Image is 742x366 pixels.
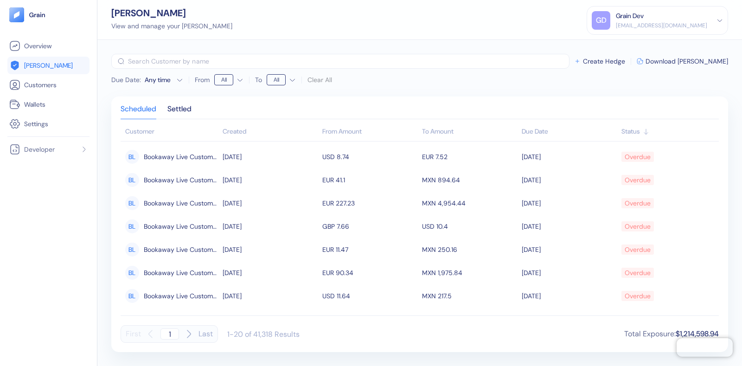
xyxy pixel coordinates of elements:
div: GD [592,11,610,30]
td: [DATE] [220,238,320,261]
td: [DATE] [519,145,619,168]
td: EUR 7.52 [420,145,519,168]
a: Customers [9,79,88,90]
a: [PERSON_NAME] [9,60,88,71]
span: Bookaway Live Customer [144,195,218,211]
span: Download [PERSON_NAME] [646,58,728,64]
td: MXN 4,954.44 [420,192,519,215]
div: Scheduled [121,106,156,119]
td: USD 11.64 [320,284,420,308]
span: Settings [24,119,48,128]
div: Overdue [625,265,651,281]
a: Wallets [9,99,88,110]
td: [DATE] [519,308,619,331]
div: Overdue [625,149,651,165]
td: MXN 1,975.84 [420,261,519,284]
button: From [214,72,243,87]
div: View and manage your [PERSON_NAME] [111,21,232,31]
div: [PERSON_NAME] [111,8,232,18]
td: EUR 227.23 [320,192,420,215]
td: [DATE] [220,261,320,284]
td: USD 10.4 [420,215,519,238]
div: Grain Dev [616,11,644,21]
td: [DATE] [220,284,320,308]
img: logo [29,12,46,18]
div: 1-20 of 41,318 Results [227,329,300,339]
div: BL [125,266,139,280]
span: Create Hedge [583,58,625,64]
td: [DATE] [519,192,619,215]
td: EUR 90.34 [320,261,420,284]
div: Any time [145,75,173,84]
td: MXN 435 [420,308,519,331]
td: [DATE] [220,308,320,331]
span: Bookaway Live Customer [144,149,218,165]
span: $1,214,598.94 [676,329,719,339]
td: MXN 894.64 [420,168,519,192]
div: BL [125,219,139,233]
td: USD 8.74 [320,145,420,168]
div: Total Exposure : [624,328,719,340]
td: MXN 250.16 [420,238,519,261]
span: Bookaway Live Customer [144,172,218,188]
div: Overdue [625,195,651,211]
a: Settings [9,118,88,129]
a: Overview [9,40,88,51]
td: [DATE] [519,261,619,284]
button: Download [PERSON_NAME] [637,58,728,64]
div: Overdue [625,242,651,257]
td: [DATE] [220,192,320,215]
div: BL [125,289,139,303]
span: Bookaway Live Customer [144,242,218,257]
button: Create Hedge [574,58,625,64]
td: EUR 41.1 [320,168,420,192]
span: Due Date : [111,75,141,84]
label: To [255,77,262,83]
td: MXN 217.5 [420,284,519,308]
td: [DATE] [519,238,619,261]
div: BL [125,243,139,257]
td: [DATE] [519,215,619,238]
span: [PERSON_NAME] [24,61,73,70]
span: Bookaway Live Customer [144,265,218,281]
td: [DATE] [220,145,320,168]
div: Sort ascending [223,127,318,136]
td: EUR 19.87 [320,308,420,331]
span: Bookaway Live Customer [144,288,218,304]
td: EUR 11.47 [320,238,420,261]
th: To Amount [420,123,519,141]
span: Customers [24,80,57,90]
button: Last [198,325,213,343]
td: [DATE] [519,284,619,308]
label: From [195,77,210,83]
span: Developer [24,145,55,154]
td: [DATE] [220,215,320,238]
div: BL [125,150,139,164]
th: Customer [121,123,220,141]
div: Overdue [625,311,651,327]
div: Overdue [625,218,651,234]
div: [EMAIL_ADDRESS][DOMAIN_NAME] [616,21,707,30]
img: logo-tablet-V2.svg [9,7,24,22]
div: Sort ascending [621,127,714,136]
span: Bookaway Live Customer [144,218,218,234]
button: First [126,325,141,343]
td: [DATE] [519,168,619,192]
th: From Amount [320,123,420,141]
span: Overview [24,41,51,51]
td: GBP 7.66 [320,215,420,238]
iframe: Chatra live chat [677,338,733,357]
div: BL [125,173,139,187]
td: [DATE] [220,168,320,192]
div: Settled [167,106,192,119]
span: Wallets [24,100,45,109]
span: Bookaway Live Customer [144,311,218,327]
button: To [267,72,296,87]
div: BL [125,196,139,210]
button: Due Date:Any time [111,75,183,84]
input: Search Customer by name [128,54,569,69]
div: Overdue [625,172,651,188]
div: Sort ascending [522,127,617,136]
div: Overdue [625,288,651,304]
